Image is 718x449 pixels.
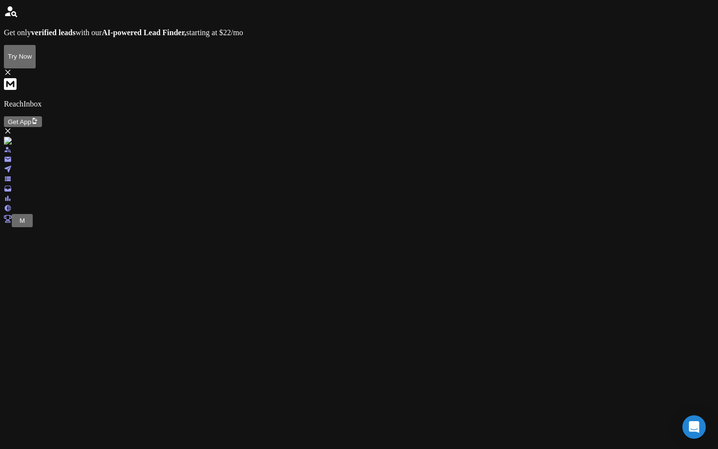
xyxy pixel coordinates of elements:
[4,100,714,108] p: ReachInbox
[4,45,36,68] button: Try Now
[20,217,25,224] span: M
[102,28,186,37] strong: AI-powered Lead Finder,
[16,215,29,226] button: M
[8,53,32,60] p: Try Now
[12,214,33,227] button: M
[4,116,42,127] button: Get App
[31,28,76,37] strong: verified leads
[4,137,25,146] img: logo
[4,28,714,37] p: Get only with our starting at $22/mo
[682,415,706,439] div: Open Intercom Messenger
